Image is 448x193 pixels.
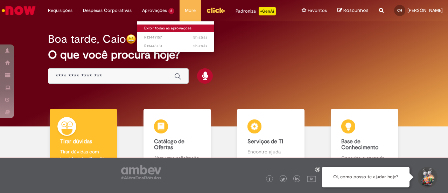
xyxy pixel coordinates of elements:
[48,33,126,45] h2: Boa tarde, Caio
[193,35,207,40] span: 5h atrás
[416,167,437,188] button: Iniciar Conversa de Suporte
[1,4,37,18] img: ServiceNow
[247,138,283,145] b: Serviços de TI
[137,25,214,32] a: Exibir todas as aprovações
[185,7,196,14] span: More
[247,148,294,155] p: Encontre ajuda
[48,7,72,14] span: Requisições
[337,7,369,14] a: Rascunhos
[121,165,161,179] img: logo_footer_ambev_rotulo_gray.png
[137,21,215,52] ul: Aprovações
[206,5,225,15] img: click_logo_yellow_360x200.png
[407,7,443,13] span: [PERSON_NAME]
[307,174,316,183] img: logo_footer_youtube.png
[259,7,276,15] p: +GenAi
[193,43,207,49] span: 5h atrás
[236,7,276,15] div: Padroniza
[308,7,327,14] span: Favoritos
[144,35,207,40] span: R13449157
[193,35,207,40] time: 27/08/2025 10:28:43
[322,167,409,187] div: Oi, como posso te ajudar hoje?
[137,42,214,50] a: Aberto R13448731 :
[144,43,207,49] span: R13448731
[37,109,131,170] a: Tirar dúvidas Tirar dúvidas com Lupi Assist e Gen Ai
[281,178,285,181] img: logo_footer_twitter.png
[48,49,400,61] h2: O que você procura hoje?
[83,7,132,14] span: Despesas Corporativas
[193,43,207,49] time: 27/08/2025 10:02:55
[137,34,214,41] a: Aberto R13449157 :
[397,8,402,13] span: CH
[154,154,201,161] p: Abra uma solicitação
[126,34,136,44] img: happy-face.png
[224,109,318,170] a: Serviços de TI Encontre ajuda
[60,138,92,145] b: Tirar dúvidas
[341,154,388,161] p: Consulte e aprenda
[154,138,184,151] b: Catálogo de Ofertas
[60,148,107,162] p: Tirar dúvidas com Lupi Assist e Gen Ai
[341,138,378,151] b: Base de Conhecimento
[268,178,271,181] img: logo_footer_facebook.png
[343,7,369,14] span: Rascunhos
[131,109,224,170] a: Catálogo de Ofertas Abra uma solicitação
[142,7,167,14] span: Aprovações
[318,109,412,170] a: Base de Conhecimento Consulte e aprenda
[168,8,174,14] span: 2
[295,177,299,181] img: logo_footer_linkedin.png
